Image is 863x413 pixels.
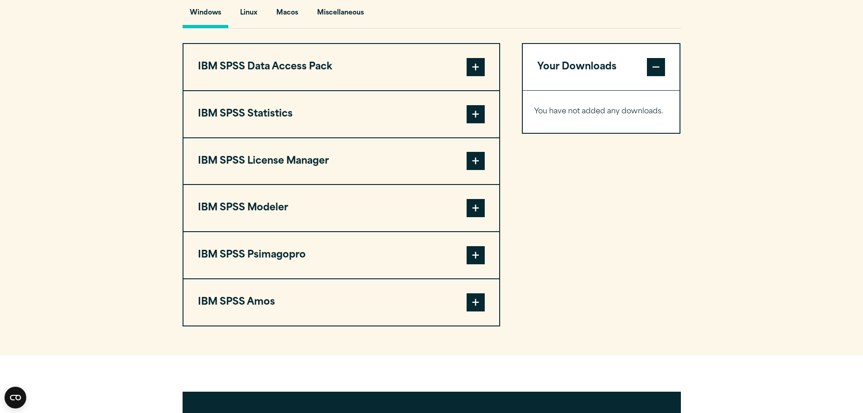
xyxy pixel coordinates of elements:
[183,232,499,278] button: IBM SPSS Psimagopro
[523,44,680,90] button: Your Downloads
[5,387,26,408] button: Open CMP widget
[183,2,228,28] button: Windows
[269,2,305,28] button: Macos
[183,185,499,231] button: IBM SPSS Modeler
[183,91,499,137] button: IBM SPSS Statistics
[183,44,499,90] button: IBM SPSS Data Access Pack
[534,105,669,118] p: You have not added any downloads.
[183,279,499,326] button: IBM SPSS Amos
[310,2,371,28] button: Miscellaneous
[233,2,265,28] button: Linux
[183,138,499,185] button: IBM SPSS License Manager
[523,90,680,133] div: Your Downloads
